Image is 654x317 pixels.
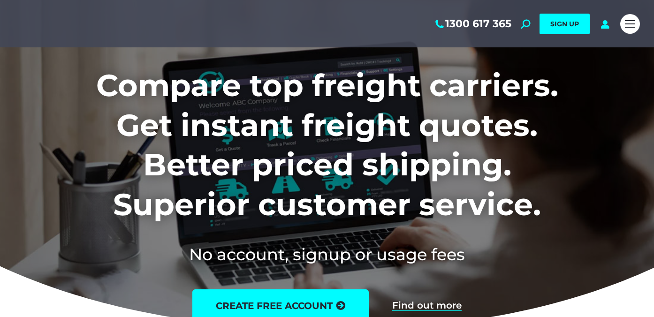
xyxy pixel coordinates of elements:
[34,243,620,266] h2: No account, signup or usage fees
[620,14,640,34] a: Mobile menu icon
[550,20,579,28] span: SIGN UP
[34,66,620,224] h1: Compare top freight carriers. Get instant freight quotes. Better priced shipping. Superior custom...
[392,301,462,311] a: Find out more
[540,14,590,34] a: SIGN UP
[433,18,511,30] a: 1300 617 365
